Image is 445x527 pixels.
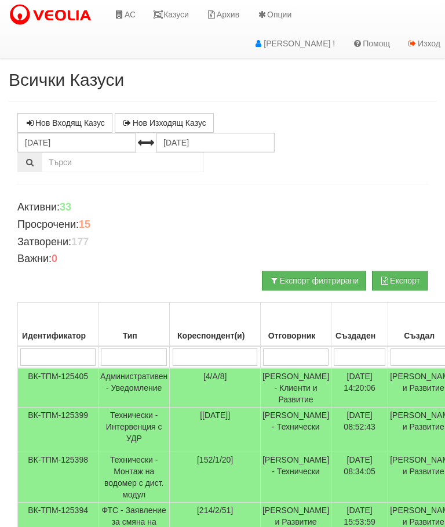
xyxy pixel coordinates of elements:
th: Тип: No sort applied, activate to apply an ascending sort [99,303,170,347]
span: [4/А/8] [203,372,227,381]
h4: Активни: [17,202,428,213]
span: [152/1/20] [197,455,233,464]
b: 33 [60,201,71,213]
th: Кореспондент(и): No sort applied, activate to apply an ascending sort [170,303,261,347]
td: ВК-ТПМ-125399 [18,408,99,452]
span: [[DATE]] [200,410,230,420]
th: Идентификатор: No sort applied, activate to apply an ascending sort [18,303,99,347]
h2: Всички Казуси [9,70,436,89]
img: VeoliaLogo.png [9,3,97,27]
button: Експорт филтрирани [262,271,366,290]
div: Идентификатор [20,328,96,344]
button: Експорт [372,271,428,290]
td: [PERSON_NAME] - Технически [260,452,331,503]
td: ВК-ТПМ-125398 [18,452,99,503]
b: 15 [79,219,90,230]
td: ВК-ТПМ-125405 [18,368,99,408]
span: [214/2/51] [197,506,233,515]
div: Тип [100,328,167,344]
a: Нов Изходящ Казус [115,113,214,133]
td: [DATE] 08:34:05 [331,452,388,503]
h4: Важни: [17,253,428,265]
div: Кореспондент(и) [172,328,258,344]
a: [PERSON_NAME] ! [245,29,344,58]
td: Технически - Монтаж на водомер с дист. модул [99,452,170,503]
div: Отговорник [262,328,329,344]
th: Създаден: No sort applied, activate to apply an ascending sort [331,303,388,347]
td: [PERSON_NAME] - Клиенти и Развитие [260,368,331,408]
td: Административен - Уведомление [99,368,170,408]
b: 177 [71,236,89,248]
b: 0 [52,253,57,264]
a: Помощ [344,29,399,58]
td: [PERSON_NAME] - Технически [260,408,331,452]
th: Отговорник: No sort applied, activate to apply an ascending sort [260,303,331,347]
td: [DATE] 14:20:06 [331,368,388,408]
td: Технически - Интервенция с УДР [99,408,170,452]
a: Нов Входящ Казус [17,113,112,133]
div: Създаден [333,328,386,344]
input: Търсене по Идентификатор, Бл/Вх/Ап, Тип, Описание, Моб. Номер, Имейл, Файл, Коментар, [42,152,204,172]
h4: Просрочени: [17,219,428,231]
h4: Затворени: [17,237,428,248]
td: [DATE] 08:52:43 [331,408,388,452]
